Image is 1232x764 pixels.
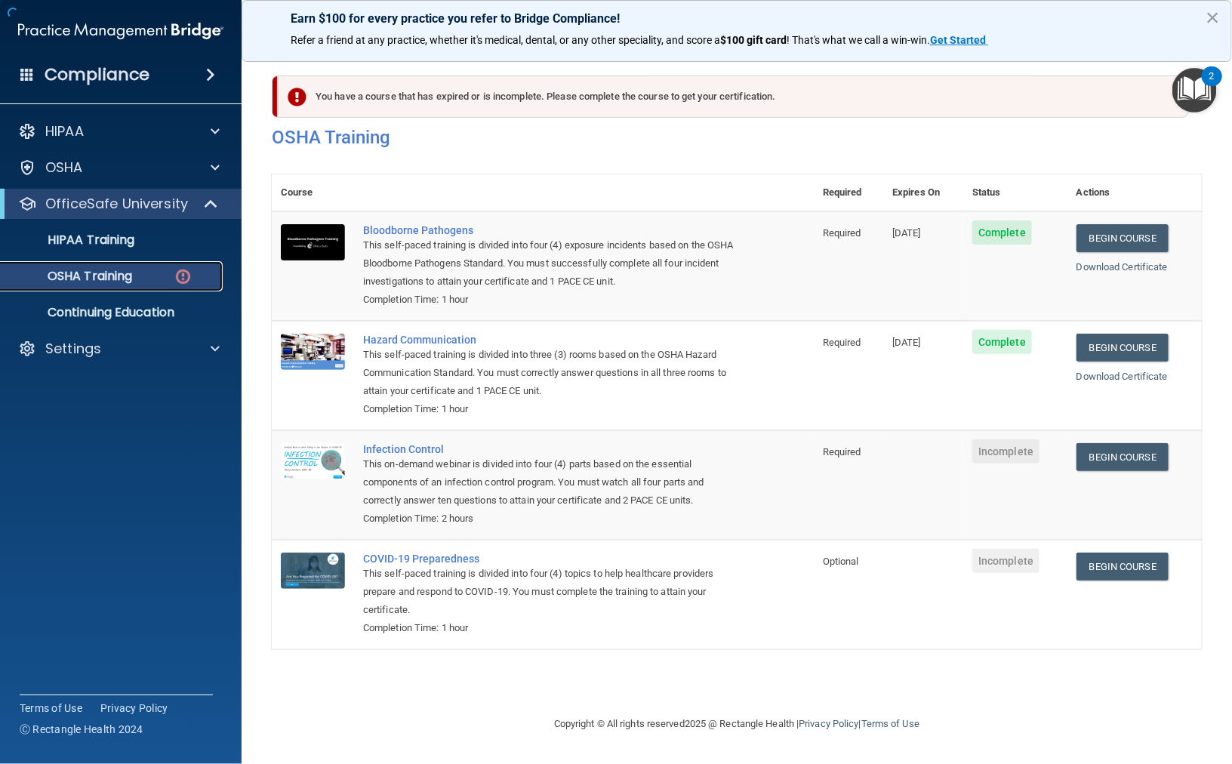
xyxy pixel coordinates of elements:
img: danger-circle.6113f641.png [174,267,192,286]
button: Close [1206,5,1220,29]
span: ! That's what we call a win-win. [787,34,930,46]
th: Status [963,174,1067,211]
span: [DATE] [892,227,921,239]
a: Get Started [930,34,988,46]
div: Completion Time: 2 hours [363,510,738,528]
div: You have a course that has expired or is incomplete. Please complete the course to get your certi... [278,75,1189,118]
th: Expires On [883,174,963,211]
p: OfficeSafe University [45,195,188,213]
a: COVID-19 Preparedness [363,553,738,565]
span: Required [823,446,861,457]
span: Ⓒ Rectangle Health 2024 [20,722,143,737]
h4: OSHA Training [272,127,1202,148]
a: OSHA [18,159,220,177]
img: PMB logo [18,16,223,46]
a: HIPAA [18,122,220,140]
div: Completion Time: 1 hour [363,400,738,418]
p: Settings [45,340,101,358]
a: Begin Course [1076,334,1169,362]
button: Open Resource Center, 2 new notifications [1172,68,1217,112]
a: Download Certificate [1076,261,1168,273]
a: Bloodborne Pathogens [363,224,738,236]
p: Continuing Education [10,305,216,320]
div: This self-paced training is divided into four (4) exposure incidents based on the OSHA Bloodborne... [363,236,738,291]
span: Optional [823,556,859,567]
a: Terms of Use [861,718,919,729]
a: OfficeSafe University [18,195,219,213]
span: Refer a friend at any practice, whether it's medical, dental, or any other speciality, and score a [291,34,720,46]
span: Required [823,337,861,348]
div: Completion Time: 1 hour [363,291,738,309]
span: Complete [972,220,1032,245]
strong: Get Started [930,34,986,46]
a: Infection Control [363,443,738,455]
a: Download Certificate [1076,371,1168,382]
a: Begin Course [1076,553,1169,581]
span: Incomplete [972,549,1039,573]
a: Hazard Communication [363,334,738,346]
div: This self-paced training is divided into three (3) rooms based on the OSHA Hazard Communication S... [363,346,738,400]
span: Required [823,227,861,239]
th: Required [814,174,883,211]
a: Terms of Use [20,701,82,716]
h4: Compliance [45,64,149,85]
div: 2 [1209,76,1215,96]
p: OSHA [45,159,83,177]
th: Actions [1067,174,1202,211]
strong: $100 gift card [720,34,787,46]
div: Completion Time: 1 hour [363,619,738,637]
a: Privacy Policy [100,701,168,716]
div: This self-paced training is divided into four (4) topics to help healthcare providers prepare and... [363,565,738,619]
a: Settings [18,340,220,358]
div: This on-demand webinar is divided into four (4) parts based on the essential components of an inf... [363,455,738,510]
a: Privacy Policy [799,718,858,729]
span: Complete [972,330,1032,354]
a: Begin Course [1076,443,1169,471]
span: [DATE] [892,337,921,348]
p: Earn $100 for every practice you refer to Bridge Compliance! [291,11,1183,26]
img: exclamation-circle-solid-danger.72ef9ffc.png [288,88,306,106]
p: OSHA Training [10,269,132,284]
div: Copyright © All rights reserved 2025 @ Rectangle Health | | [461,700,1012,748]
span: Incomplete [972,439,1039,464]
p: HIPAA Training [10,233,134,248]
a: Begin Course [1076,224,1169,252]
p: HIPAA [45,122,84,140]
th: Course [272,174,354,211]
